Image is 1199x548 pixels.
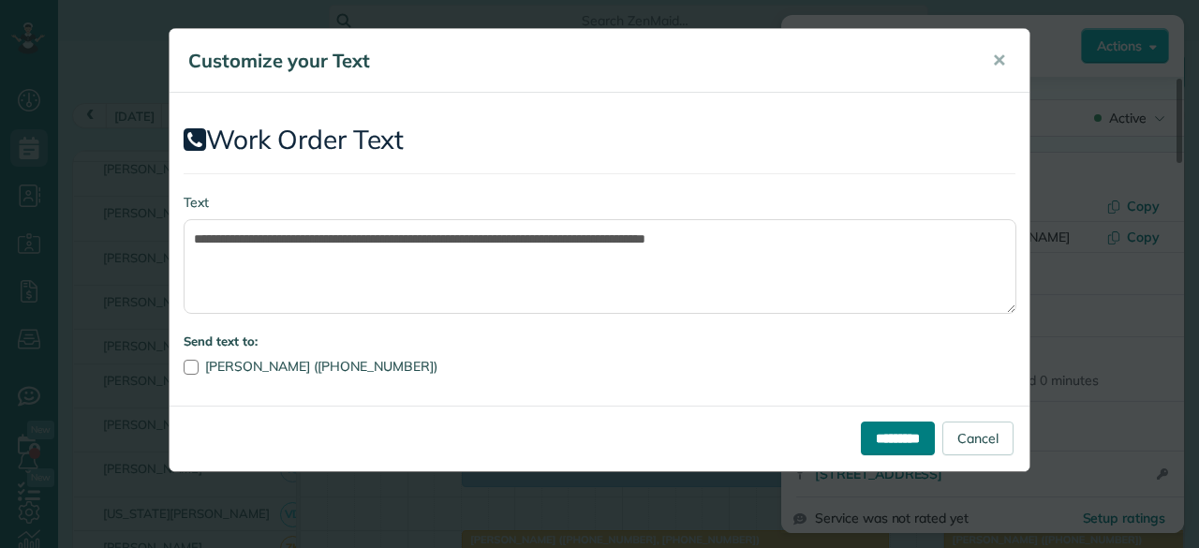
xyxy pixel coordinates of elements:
label: Text [184,193,1015,212]
a: Cancel [942,422,1014,455]
span: ✕ [992,50,1006,71]
span: [PERSON_NAME] ([PHONE_NUMBER]) [205,358,437,375]
h2: Work Order Text [184,126,1015,155]
h5: Customize your Text [188,48,966,74]
strong: Send text to: [184,333,258,348]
